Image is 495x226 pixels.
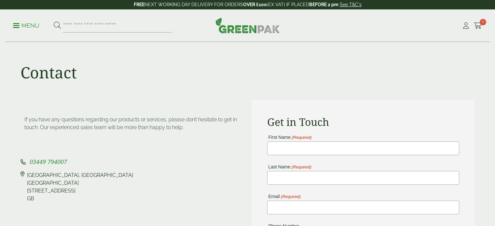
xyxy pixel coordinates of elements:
[474,22,482,29] i: Cart
[462,22,470,29] i: My Account
[340,2,362,7] a: See T&C's
[30,158,67,166] span: 03449 794007
[27,171,133,203] div: [GEOGRAPHIC_DATA], [GEOGRAPHIC_DATA] [GEOGRAPHIC_DATA] [STREET_ADDRESS] GB
[309,2,338,7] strong: BEFORE 2 pm
[280,194,301,199] span: (Required)
[267,194,301,199] label: Email
[267,165,311,169] label: Last Name
[243,2,267,7] strong: OVER £100
[267,116,459,128] h2: Get in Touch
[13,22,39,28] a: Menu
[13,22,39,30] p: Menu
[480,19,486,25] span: 0
[30,159,67,165] a: 03449 794007
[291,135,312,140] span: (Required)
[24,116,240,131] p: If you have any questions regarding our products or services, please don’t hesitate to get in tou...
[291,165,311,169] span: (Required)
[21,63,77,82] h1: Contact
[134,2,144,7] strong: FREE
[267,135,312,140] label: First Name
[474,21,482,31] a: 0
[215,18,280,33] img: GreenPak Supplies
